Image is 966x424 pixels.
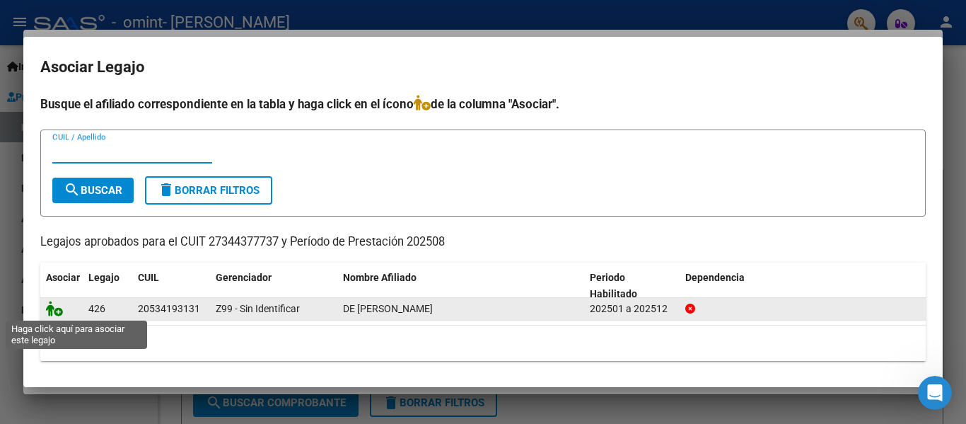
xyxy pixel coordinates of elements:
[83,263,132,309] datatable-header-cell: Legajo
[343,303,433,314] span: DE MARCO FRANCISCO MARTIN
[40,95,926,113] h4: Busque el afiliado correspondiente en la tabla y haga click en el ícono de la columna "Asociar".
[138,301,200,317] div: 20534193131
[52,178,134,203] button: Buscar
[40,54,926,81] h2: Asociar Legajo
[584,263,680,309] datatable-header-cell: Periodo Habilitado
[64,181,81,198] mat-icon: search
[64,184,122,197] span: Buscar
[158,184,260,197] span: Borrar Filtros
[685,272,745,283] span: Dependencia
[210,263,337,309] datatable-header-cell: Gerenciador
[590,301,674,317] div: 202501 a 202512
[40,263,83,309] datatable-header-cell: Asociar
[46,272,80,283] span: Asociar
[40,326,926,361] div: 1 registros
[337,263,584,309] datatable-header-cell: Nombre Afiliado
[343,272,417,283] span: Nombre Afiliado
[40,234,926,251] p: Legajos aprobados para el CUIT 27344377737 y Período de Prestación 202508
[918,376,952,410] iframe: Intercom live chat
[88,303,105,314] span: 426
[138,272,159,283] span: CUIL
[132,263,210,309] datatable-header-cell: CUIL
[88,272,120,283] span: Legajo
[590,272,637,299] span: Periodo Habilitado
[145,176,272,205] button: Borrar Filtros
[216,272,272,283] span: Gerenciador
[680,263,926,309] datatable-header-cell: Dependencia
[216,303,300,314] span: Z99 - Sin Identificar
[158,181,175,198] mat-icon: delete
